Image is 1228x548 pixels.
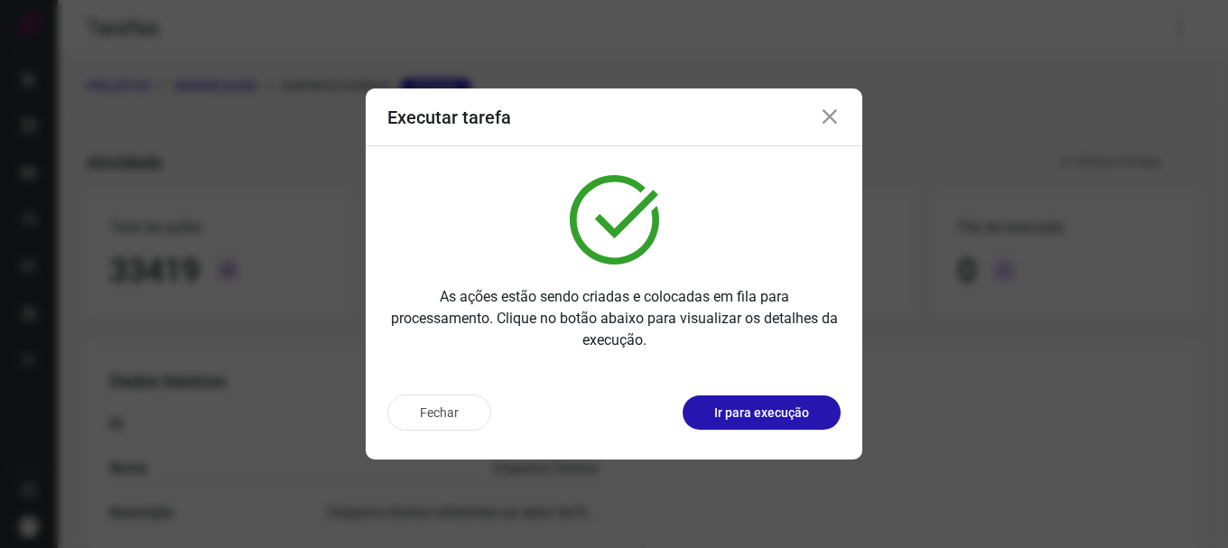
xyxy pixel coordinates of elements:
button: Ir para execução [683,395,841,430]
button: Fechar [387,395,491,431]
img: verified.svg [570,175,659,265]
p: Ir para execução [714,404,809,423]
h3: Executar tarefa [387,107,511,128]
p: As ações estão sendo criadas e colocadas em fila para processamento. Clique no botão abaixo para ... [387,286,841,351]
